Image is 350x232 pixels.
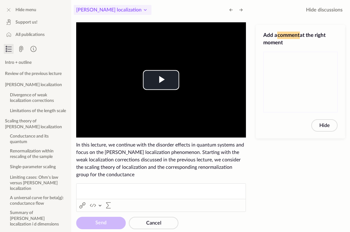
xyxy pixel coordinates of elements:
button: Hide [311,119,338,132]
span: Hide discussions [306,6,343,14]
span: Hide menu [15,7,36,13]
button: Cancel [129,217,178,229]
span: comment [277,32,300,39]
button: Play Video [143,70,179,90]
span: Cancel [146,221,161,225]
h3: Add a at the right moment [263,32,338,46]
span: Support us! [15,19,37,25]
button: [PERSON_NAME] localization [74,5,151,15]
span: In this lecture, we continue with the disorder effects in quantum systems and focus on the [PERSO... [76,142,244,177]
button: Send [76,217,126,229]
span: All publications [15,32,45,38]
div: Video Player [76,22,246,138]
span: [PERSON_NAME] localization [76,7,142,12]
span: Send [95,220,107,225]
